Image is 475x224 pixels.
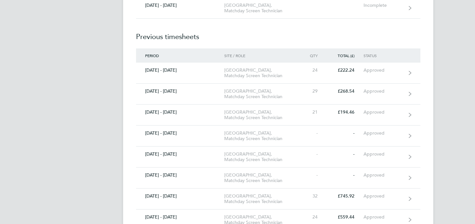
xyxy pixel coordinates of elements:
h2: Previous timesheets [136,19,420,48]
span: Period [145,53,159,58]
a: [DATE] - [DATE][GEOGRAPHIC_DATA], Matchday Screen Technician29£268.54Approved [136,84,420,105]
div: Total (£) [327,53,364,58]
div: Approved [364,151,403,157]
div: [DATE] - [DATE] [136,67,224,73]
a: [DATE] - [DATE][GEOGRAPHIC_DATA], Matchday Screen Technician24£222.24Approved [136,63,420,84]
div: £559.44 [327,214,364,220]
div: [GEOGRAPHIC_DATA], Matchday Screen Technician [224,109,298,120]
div: [DATE] - [DATE] [136,172,224,178]
div: [GEOGRAPHIC_DATA], Matchday Screen Technician [224,151,298,162]
div: [DATE] - [DATE] [136,3,224,8]
div: Approved [364,88,403,94]
div: - [298,172,327,178]
div: [DATE] - [DATE] [136,214,224,220]
div: Approved [364,109,403,115]
div: [DATE] - [DATE] [136,130,224,136]
div: Qty [298,53,327,58]
div: Approved [364,172,403,178]
div: - [298,130,327,136]
div: [DATE] - [DATE] [136,193,224,199]
div: [GEOGRAPHIC_DATA], Matchday Screen Technician [224,88,298,99]
a: [DATE] - [DATE][GEOGRAPHIC_DATA], Matchday Screen Technician--Approved [136,147,420,168]
div: £745.92 [327,193,364,199]
div: [DATE] - [DATE] [136,88,224,94]
div: [DATE] - [DATE] [136,109,224,115]
a: [DATE] - [DATE][GEOGRAPHIC_DATA], Matchday Screen Technician21£194.46Approved [136,105,420,126]
div: [GEOGRAPHIC_DATA], Matchday Screen Technician [224,3,298,14]
div: Approved [364,193,403,199]
div: - [327,172,364,178]
div: [GEOGRAPHIC_DATA], Matchday Screen Technician [224,67,298,78]
div: Site / Role [224,53,298,58]
div: £222.24 [327,67,364,73]
div: Incomplete [364,3,403,8]
div: Approved [364,130,403,136]
div: - [327,130,364,136]
div: [GEOGRAPHIC_DATA], Matchday Screen Technician [224,130,298,141]
div: Approved [364,214,403,220]
div: - [327,151,364,157]
a: [DATE] - [DATE][GEOGRAPHIC_DATA], Matchday Screen Technician--Approved [136,126,420,147]
div: [GEOGRAPHIC_DATA], Matchday Screen Technician [224,172,298,183]
a: [DATE] - [DATE][GEOGRAPHIC_DATA], Matchday Screen Technician32£745.92Approved [136,188,420,209]
div: [DATE] - [DATE] [136,151,224,157]
div: 21 [298,109,327,115]
div: - [298,151,327,157]
div: 24 [298,214,327,220]
div: £268.54 [327,88,364,94]
div: 29 [298,88,327,94]
a: [DATE] - [DATE][GEOGRAPHIC_DATA], Matchday Screen Technician--Approved [136,168,420,188]
div: £194.46 [327,109,364,115]
div: Status [364,53,403,58]
div: [GEOGRAPHIC_DATA], Matchday Screen Technician [224,193,298,204]
div: 32 [298,193,327,199]
div: Approved [364,67,403,73]
div: 24 [298,67,327,73]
